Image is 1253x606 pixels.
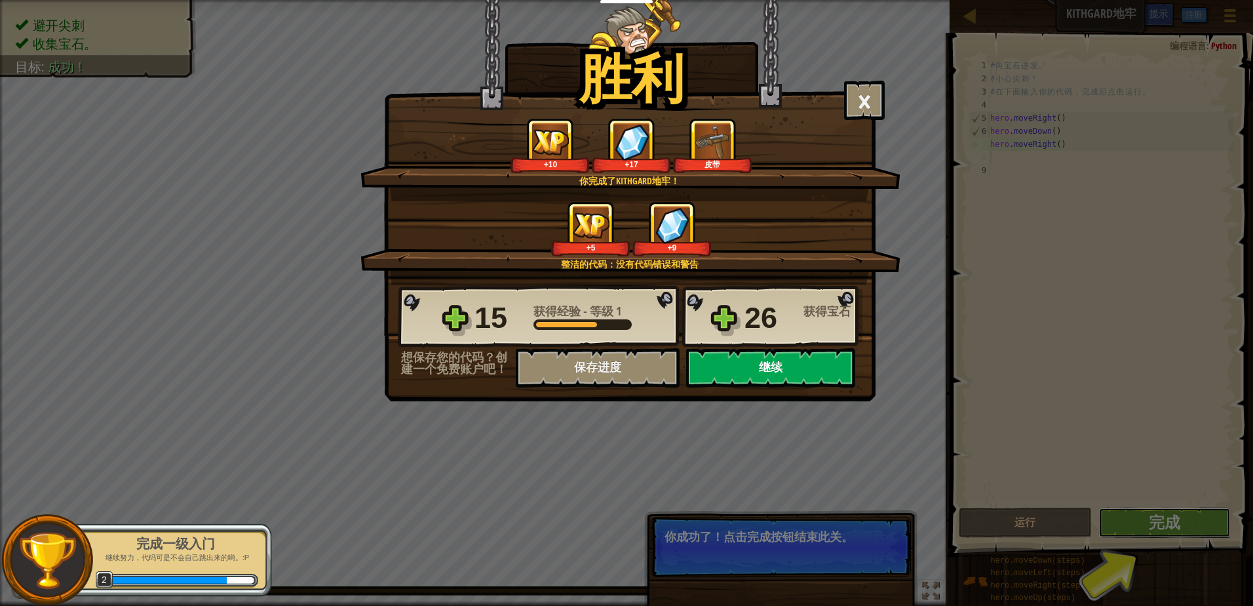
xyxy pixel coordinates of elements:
[532,129,569,155] img: 获得经验
[579,49,684,106] h1: 胜利
[474,297,526,339] div: 15
[93,553,258,563] p: 继续努力，代码可是不会自己跳出来的哟。:P
[616,303,621,319] span: 1
[516,348,680,388] button: 保存进度
[401,352,516,375] div: 想保存您的代码？创建一个免费账户吧！
[803,306,862,317] div: 获得宝石
[423,258,836,271] div: 整洁的代码：没有代码错误和警告
[533,303,583,319] span: 获得经验
[533,306,621,317] div: -
[554,243,628,253] div: +5
[676,159,750,169] div: 皮带
[686,348,855,388] button: 继续
[93,535,258,553] div: 完成一级入门
[594,159,668,169] div: +17
[18,531,77,590] img: trophy.png
[844,81,885,120] button: ×
[635,243,709,253] div: +9
[573,212,609,238] img: 获得经验
[96,571,113,589] span: 2
[695,124,731,160] img: 新的物品
[655,207,689,243] img: 获得宝石
[744,297,796,339] div: 26
[423,174,836,188] div: 你完成了Kithgard地牢！
[587,303,616,319] span: 等级
[615,124,649,160] img: 获得宝石
[513,159,587,169] div: +10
